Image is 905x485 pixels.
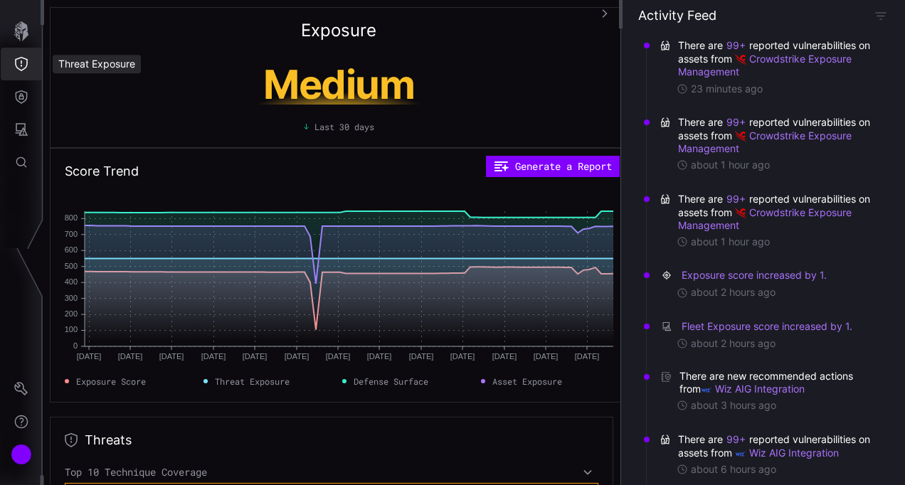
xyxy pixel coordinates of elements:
div: Top 10 Technique Coverage [65,466,598,479]
text: [DATE] [285,352,309,361]
a: Crowdstrike Exposure Management [678,53,854,78]
span: There are new recommended actions from [679,370,874,395]
text: 100 [65,325,78,334]
span: Threat Exposure [215,375,290,388]
span: Asset Exposure [492,375,562,388]
span: There are reported vulnerabilities on assets from [678,38,874,79]
h2: Exposure [301,22,376,39]
time: about 6 hours ago [691,463,776,476]
text: 500 [65,262,78,270]
button: Generate a Report [486,156,620,177]
text: [DATE] [575,352,600,361]
text: [DATE] [534,352,559,361]
button: 99+ [726,115,746,129]
h2: Score Trend [65,163,139,180]
img: Wiz [735,448,746,459]
text: [DATE] [201,352,226,361]
time: about 2 hours ago [691,337,776,350]
text: [DATE] [326,352,351,361]
text: [DATE] [492,352,517,361]
text: 600 [65,245,78,254]
h1: Medium [205,65,472,105]
span: There are reported vulnerabilities on assets from [678,115,874,156]
div: Threat Exposure [53,55,141,73]
text: [DATE] [243,352,268,361]
time: 23 minutes ago [691,82,763,95]
time: about 1 hour ago [691,159,770,171]
text: 0 [73,341,78,350]
text: [DATE] [77,352,102,361]
a: Wiz AIG Integration [735,447,839,459]
text: [DATE] [118,352,143,361]
h2: Threats [85,432,132,449]
span: There are reported vulnerabilities on assets from [678,192,874,233]
text: [DATE] [450,352,475,361]
span: Defense Surface [354,375,428,388]
img: Crowdstrike Falcon Spotlight Devices [735,208,746,219]
button: 99+ [726,192,746,206]
text: 800 [65,213,78,222]
text: 700 [65,230,78,238]
text: 200 [65,309,78,318]
button: Fleet Exposure score increased by 1. [681,319,853,334]
img: Wiz [701,384,712,395]
a: Crowdstrike Exposure Management [678,129,854,154]
img: Crowdstrike Falcon Spotlight Devices [735,131,746,142]
button: Exposure score increased by 1. [681,268,827,282]
time: about 2 hours ago [691,286,776,299]
button: 99+ [726,38,746,53]
text: 400 [65,277,78,286]
span: There are reported vulnerabilities on assets from [678,432,874,459]
text: [DATE] [367,352,392,361]
h4: Activity Feed [638,7,716,23]
img: Crowdstrike Falcon Spotlight Devices [735,54,746,65]
text: 300 [65,294,78,302]
a: Crowdstrike Exposure Management [678,206,854,231]
time: about 1 hour ago [691,235,770,248]
a: Wiz AIG Integration [701,383,805,395]
span: Exposure Score [76,375,146,388]
button: 99+ [726,432,746,447]
time: about 3 hours ago [691,399,776,412]
text: [DATE] [159,352,184,361]
text: [DATE] [409,352,434,361]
